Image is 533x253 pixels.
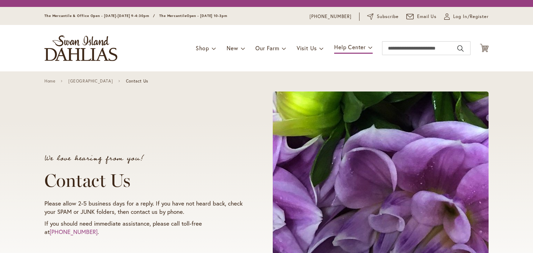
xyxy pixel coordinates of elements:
[44,155,246,162] p: We love hearing from you!
[406,13,437,20] a: Email Us
[255,44,279,52] span: Our Farm
[44,14,187,18] span: The Mercantile & Office Open - [DATE]-[DATE] 9-4:30pm / The Mercantile
[196,44,209,52] span: Shop
[126,79,148,84] span: Contact Us
[44,79,55,84] a: Home
[334,43,366,51] span: Help Center
[377,13,399,20] span: Subscribe
[367,13,399,20] a: Subscribe
[44,35,117,61] a: store logo
[310,13,352,20] a: [PHONE_NUMBER]
[44,170,246,191] h1: Contact Us
[227,44,238,52] span: New
[457,43,464,54] button: Search
[44,219,246,236] p: If you should need immediate assistance, please call toll-free at .
[50,228,98,236] a: [PHONE_NUMBER]
[44,199,246,216] p: Please allow 2-5 business days for a reply. If you have not heard back, check your SPAM or JUNK f...
[297,44,317,52] span: Visit Us
[453,13,489,20] span: Log In/Register
[417,13,437,20] span: Email Us
[187,14,227,18] span: Open - [DATE] 10-3pm
[444,13,489,20] a: Log In/Register
[68,79,113,84] a: [GEOGRAPHIC_DATA]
